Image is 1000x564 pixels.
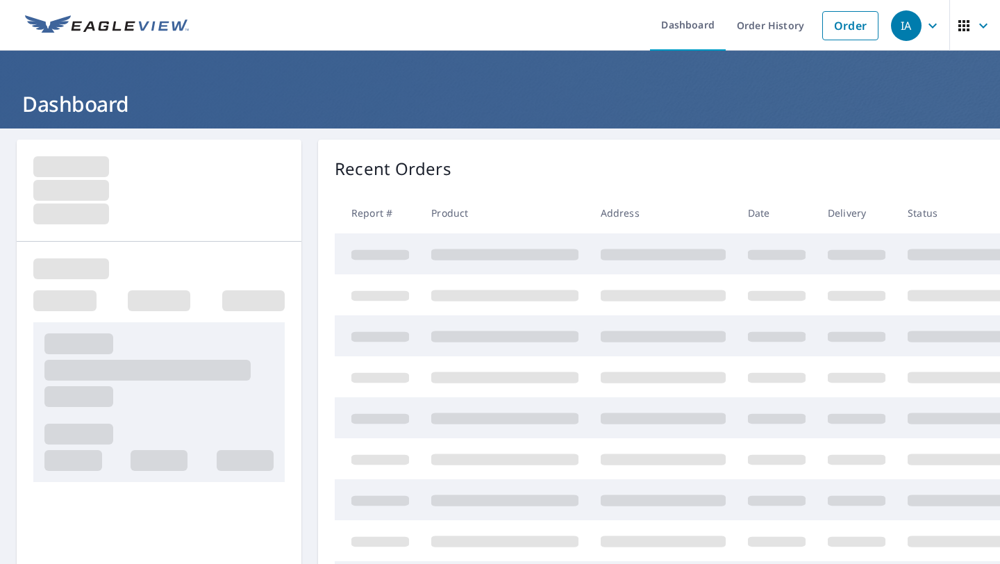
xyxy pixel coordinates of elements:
[335,156,451,181] p: Recent Orders
[420,192,590,233] th: Product
[17,90,983,118] h1: Dashboard
[822,11,878,40] a: Order
[590,192,737,233] th: Address
[335,192,420,233] th: Report #
[737,192,817,233] th: Date
[25,15,189,36] img: EV Logo
[817,192,897,233] th: Delivery
[891,10,922,41] div: IA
